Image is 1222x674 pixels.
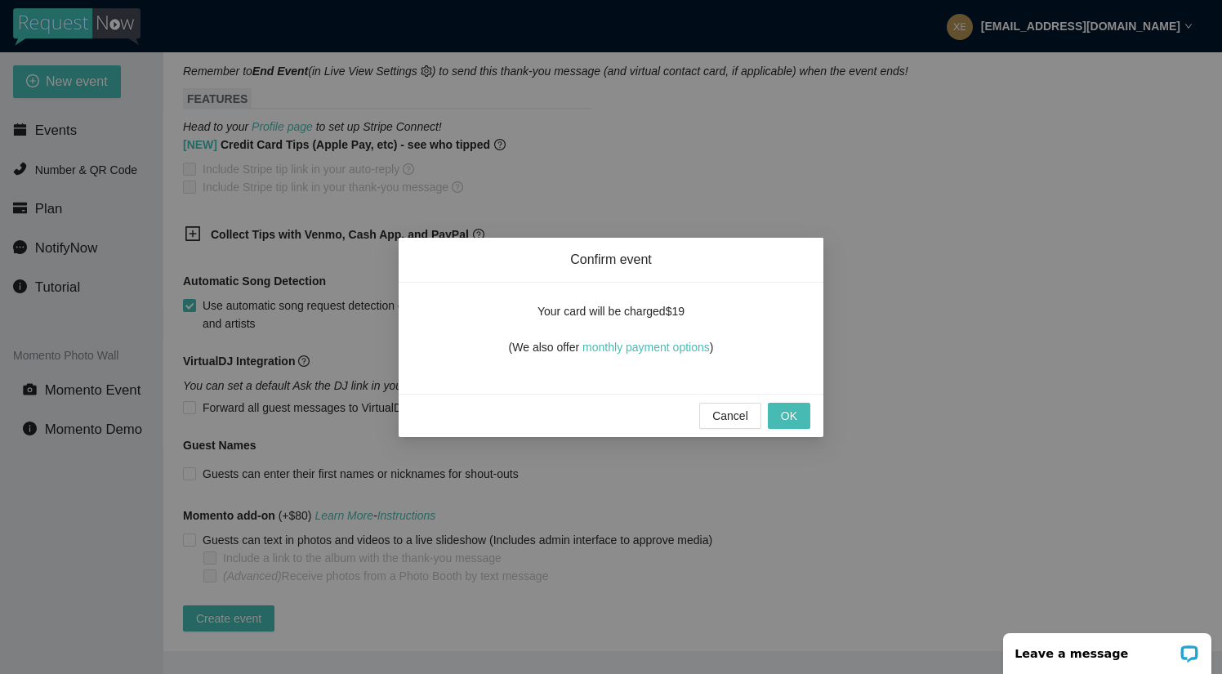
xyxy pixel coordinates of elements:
[712,407,748,425] span: Cancel
[781,407,797,425] span: OK
[992,623,1222,674] iframe: LiveChat chat widget
[418,251,804,269] span: Confirm event
[582,341,710,354] a: monthly payment options
[768,403,810,429] button: OK
[537,302,685,320] div: Your card will be charged $19
[699,403,761,429] button: Cancel
[509,320,714,356] div: (We also offer )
